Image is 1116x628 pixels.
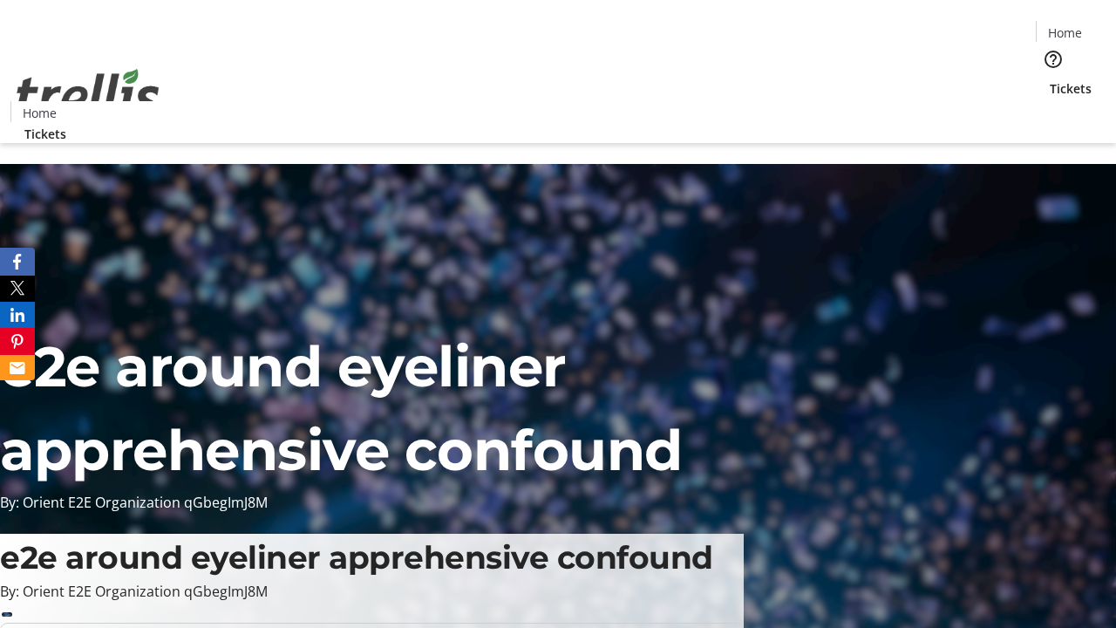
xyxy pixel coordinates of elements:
[10,125,80,143] a: Tickets
[1037,24,1092,42] a: Home
[1050,79,1092,98] span: Tickets
[10,50,166,137] img: Orient E2E Organization qGbegImJ8M's Logo
[1036,98,1071,133] button: Cart
[1036,42,1071,77] button: Help
[23,104,57,122] span: Home
[11,104,67,122] a: Home
[1036,79,1106,98] a: Tickets
[1048,24,1082,42] span: Home
[24,125,66,143] span: Tickets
